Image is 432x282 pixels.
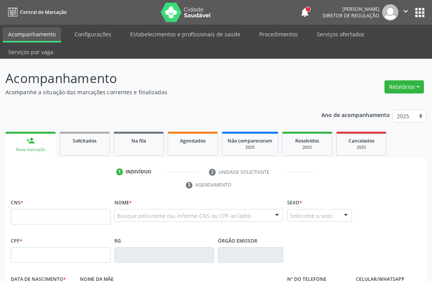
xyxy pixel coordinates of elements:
span: Busque pelo nome (ou informe CNS ou CPF ao lado) [117,212,251,220]
label: CPF [11,235,22,247]
label: Nome [114,197,132,209]
div: Indivíduo [126,168,151,175]
label: RG [114,235,121,247]
p: Acompanhamento [5,69,300,88]
span: Na fila [131,138,146,144]
span: Resolvidos [295,138,319,144]
label: Órgão emissor [218,235,257,247]
a: Central de Marcação [5,6,66,19]
i:  [401,7,410,15]
button: Relatórios [384,80,424,93]
a: Acompanhamento [3,27,61,42]
div: [PERSON_NAME] [323,6,379,12]
p: Acompanhe a situação das marcações correntes e finalizadas [5,88,300,96]
a: Serviços por vaga [3,45,59,59]
p: Ano de acompanhamento [321,110,390,119]
div: 1 [116,168,123,175]
span: Não compareceram [228,138,272,144]
span: Diretor de regulação [323,12,379,19]
span: Solicitados [73,138,97,144]
a: Configurações [69,27,117,41]
div: 2025 [228,144,272,150]
a: Estabelecimentos e profissionais de saúde [125,27,246,41]
span: Selecione o sexo [290,212,332,220]
span: Cancelados [349,138,374,144]
a: Procedimentos [254,27,303,41]
div: 2025 [342,144,381,150]
div: Nova marcação [11,147,50,153]
button: notifications [299,7,310,18]
div: person_add [26,136,35,145]
button: apps [413,6,427,19]
a: Serviços ofertados [311,27,370,41]
img: img [382,4,398,20]
label: Sexo [287,197,302,209]
span: Central de Marcação [20,9,66,15]
label: CNS [11,197,23,209]
span: Agendados [180,138,206,144]
button:  [398,4,413,20]
div: 2025 [288,144,327,150]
